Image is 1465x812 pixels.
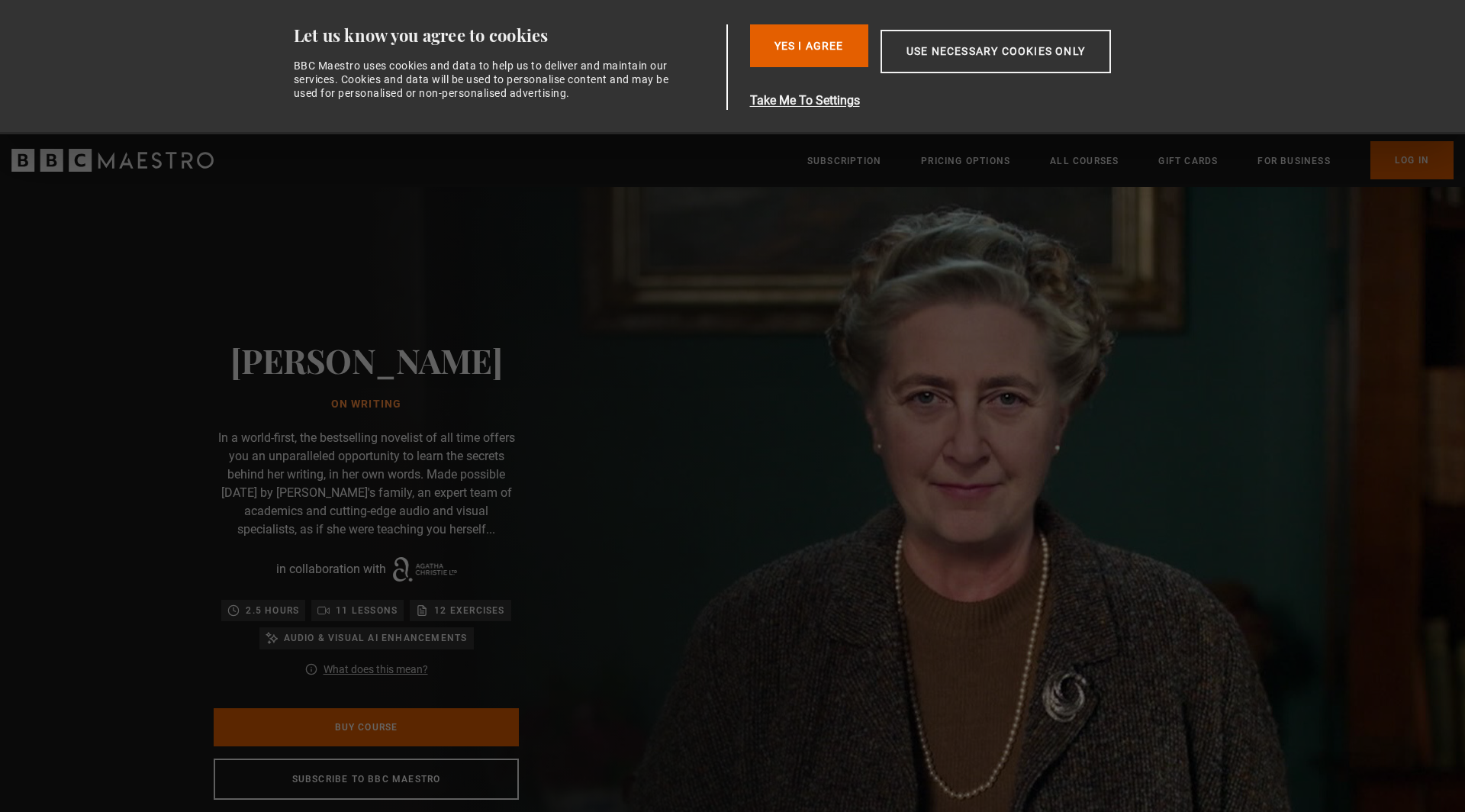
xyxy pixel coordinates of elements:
a: All Courses [1050,153,1119,169]
p: 12 exercises [434,603,504,618]
h2: [PERSON_NAME] [230,340,503,379]
p: in collaboration with [276,560,386,578]
button: Take Me To Settings [750,92,1183,110]
a: What does this mean? [324,662,428,678]
a: Buy Course [214,708,519,746]
a: Subscribe to BBC Maestro [214,759,519,800]
button: Yes I Agree [750,24,868,67]
div: Let us know you agree to cookies [294,24,721,47]
p: Audio & visual AI enhancements [284,630,468,646]
p: 2.5 hours [246,603,299,618]
p: In a world-first, the bestselling novelist of all time offers you an unparalleled opportunity to ... [214,429,519,539]
div: BBC Maestro uses cookies and data to help us to deliver and maintain our services. Cookies and da... [294,59,678,101]
nav: Primary [807,141,1454,179]
a: Subscription [807,153,881,169]
button: Use necessary cookies only [881,30,1111,73]
a: For business [1257,153,1330,169]
a: Log In [1370,141,1454,179]
a: Gift Cards [1158,153,1218,169]
p: 11 lessons [336,603,398,618]
h1: On writing [230,398,503,411]
svg: BBC Maestro [11,149,214,172]
a: Pricing Options [921,153,1010,169]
